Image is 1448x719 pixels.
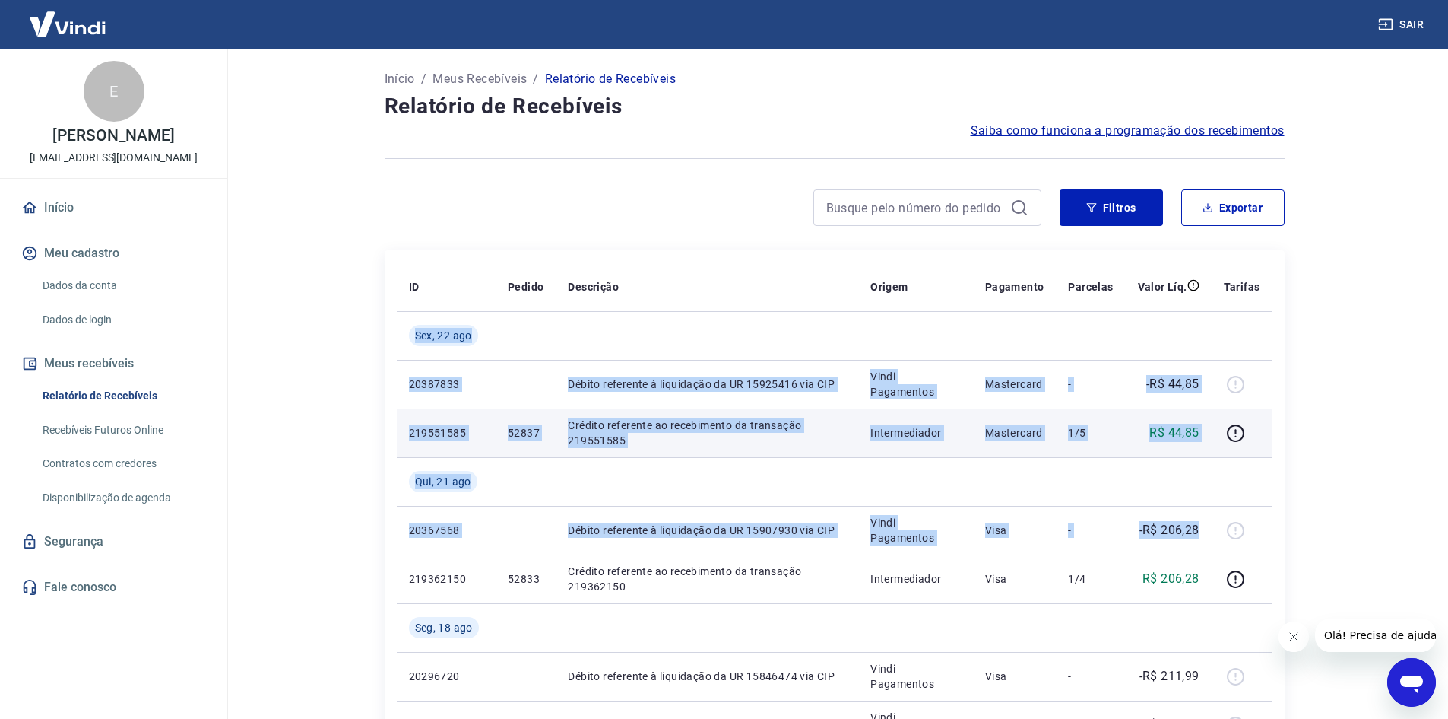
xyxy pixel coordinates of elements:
[36,448,209,479] a: Contratos com credores
[36,415,209,446] a: Recebíveis Futuros Online
[432,70,527,88] a: Meus Recebíveis
[18,191,209,224] a: Início
[985,425,1044,441] p: Mastercard
[1278,622,1309,652] iframe: Fechar mensagem
[385,91,1285,122] h4: Relatório de Recebíveis
[18,571,209,604] a: Fale conosco
[409,425,483,441] p: 219551585
[1068,377,1113,392] p: -
[1060,189,1163,226] button: Filtros
[1139,521,1199,539] p: -R$ 206,28
[1068,523,1113,538] p: -
[84,61,144,122] div: E
[568,523,846,538] p: Débito referente à liquidação da UR 15907930 via CIP
[1146,375,1199,393] p: -R$ 44,85
[985,571,1044,587] p: Visa
[1139,667,1199,686] p: -R$ 211,99
[52,128,174,144] p: [PERSON_NAME]
[1224,279,1260,294] p: Tarifas
[36,270,209,301] a: Dados da conta
[1068,279,1113,294] p: Parcelas
[985,669,1044,684] p: Visa
[508,571,543,587] p: 52833
[18,1,117,47] img: Vindi
[415,620,473,635] span: Seg, 18 ago
[870,515,961,546] p: Vindi Pagamentos
[870,661,961,692] p: Vindi Pagamentos
[18,237,209,270] button: Meu cadastro
[1181,189,1285,226] button: Exportar
[415,474,471,489] span: Qui, 21 ago
[409,377,483,392] p: 20387833
[568,418,846,448] p: Crédito referente ao recebimento da transação 219551585
[826,196,1004,219] input: Busque pelo número do pedido
[1138,279,1187,294] p: Valor Líq.
[30,150,198,166] p: [EMAIL_ADDRESS][DOMAIN_NAME]
[545,70,676,88] p: Relatório de Recebíveis
[1375,11,1430,39] button: Sair
[1142,570,1199,588] p: R$ 206,28
[1068,571,1113,587] p: 1/4
[870,425,961,441] p: Intermediador
[568,377,846,392] p: Débito referente à liquidação da UR 15925416 via CIP
[36,482,209,514] a: Disponibilização de agenda
[568,669,846,684] p: Débito referente à liquidação da UR 15846474 via CIP
[870,571,961,587] p: Intermediador
[415,328,472,343] span: Sex, 22 ago
[985,377,1044,392] p: Mastercard
[1068,425,1113,441] p: 1/5
[568,279,619,294] p: Descrição
[533,70,538,88] p: /
[870,279,908,294] p: Origem
[870,369,961,399] p: Vindi Pagamentos
[1068,669,1113,684] p: -
[568,564,846,594] p: Crédito referente ao recebimento da transação 219362150
[9,11,128,23] span: Olá! Precisa de ajuda?
[985,279,1044,294] p: Pagamento
[36,380,209,412] a: Relatório de Recebíveis
[985,523,1044,538] p: Visa
[508,425,543,441] p: 52837
[508,279,543,294] p: Pedido
[1387,658,1436,707] iframe: Botão para abrir a janela de mensagens
[409,571,483,587] p: 219362150
[1315,619,1436,652] iframe: Mensagem da empresa
[409,279,420,294] p: ID
[18,525,209,558] a: Segurança
[421,70,426,88] p: /
[36,304,209,336] a: Dados de login
[1149,424,1199,442] p: R$ 44,85
[385,70,415,88] a: Início
[409,669,483,684] p: 20296720
[971,122,1285,140] a: Saiba como funciona a programação dos recebimentos
[409,523,483,538] p: 20367568
[18,347,209,380] button: Meus recebíveis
